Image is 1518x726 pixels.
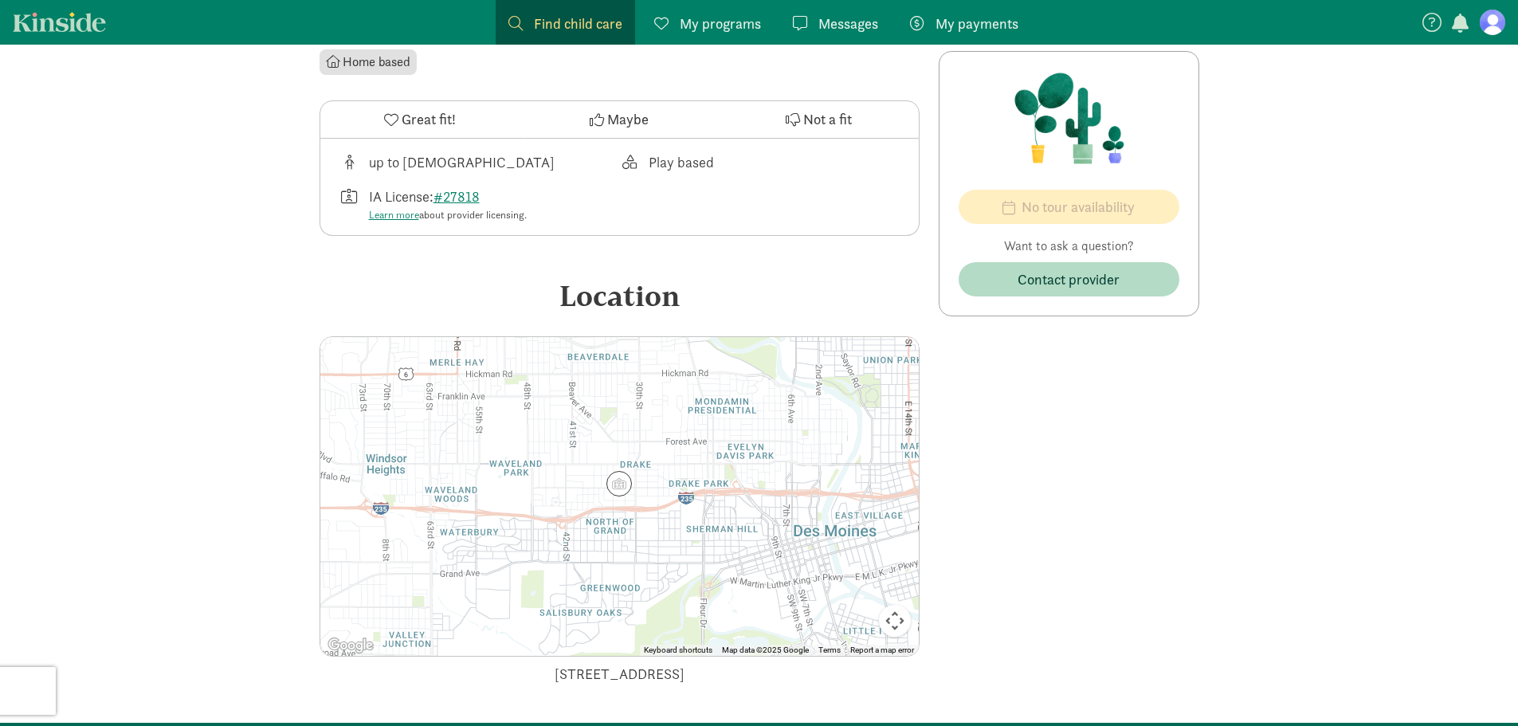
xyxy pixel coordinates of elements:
span: Great fit! [402,108,456,130]
button: Keyboard shortcuts [644,645,712,656]
div: IA License: [369,186,527,223]
span: Map data ©2025 Google [722,646,809,654]
button: Not a fit [719,101,918,138]
p: Want to ask a question? [959,237,1179,256]
div: Age range for children that this provider cares for [339,151,620,173]
a: Kinside [13,12,106,32]
div: about provider licensing. [369,207,527,223]
div: [STREET_ADDRESS] [320,663,920,685]
div: License number [339,186,620,223]
span: My programs [680,13,761,34]
div: Location [320,274,920,317]
button: No tour availability [959,190,1179,224]
span: Maybe [607,108,649,130]
button: Maybe [520,101,719,138]
span: Messages [818,13,878,34]
span: My payments [936,13,1018,34]
span: Find child care [534,13,622,34]
a: Learn more [369,208,419,222]
a: #27818 [433,187,480,206]
a: Open this area in Google Maps (opens a new window) [324,635,377,656]
div: up to [DEMOGRAPHIC_DATA] [369,151,555,173]
div: This provider's education philosophy [619,151,900,173]
button: Map camera controls [879,605,911,637]
li: Home based [320,49,417,75]
button: Contact provider [959,262,1179,296]
img: Google [324,635,377,656]
span: Contact provider [1018,269,1120,290]
span: No tour availability [1022,196,1135,218]
div: Play based [649,151,714,173]
a: Terms [818,646,841,654]
button: Great fit! [320,101,520,138]
span: Not a fit [803,108,852,130]
a: Report a map error [850,646,914,654]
